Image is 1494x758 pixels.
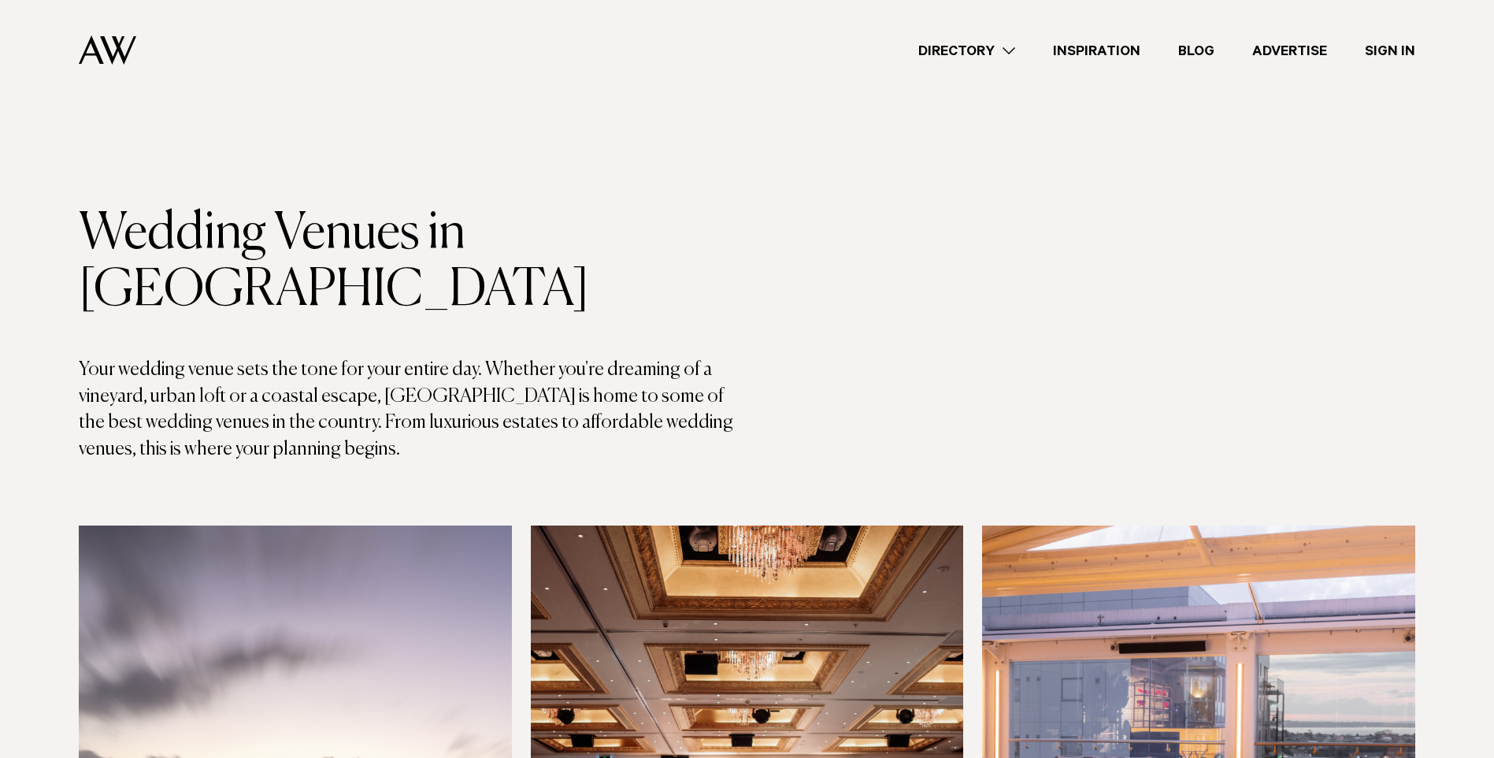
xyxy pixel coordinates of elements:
h1: Wedding Venues in [GEOGRAPHIC_DATA] [79,206,747,319]
img: Auckland Weddings Logo [79,35,136,65]
a: Blog [1159,40,1233,61]
a: Directory [899,40,1034,61]
a: Inspiration [1034,40,1159,61]
a: Sign In [1346,40,1434,61]
a: Advertise [1233,40,1346,61]
p: Your wedding venue sets the tone for your entire day. Whether you're dreaming of a vineyard, urba... [79,357,747,463]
